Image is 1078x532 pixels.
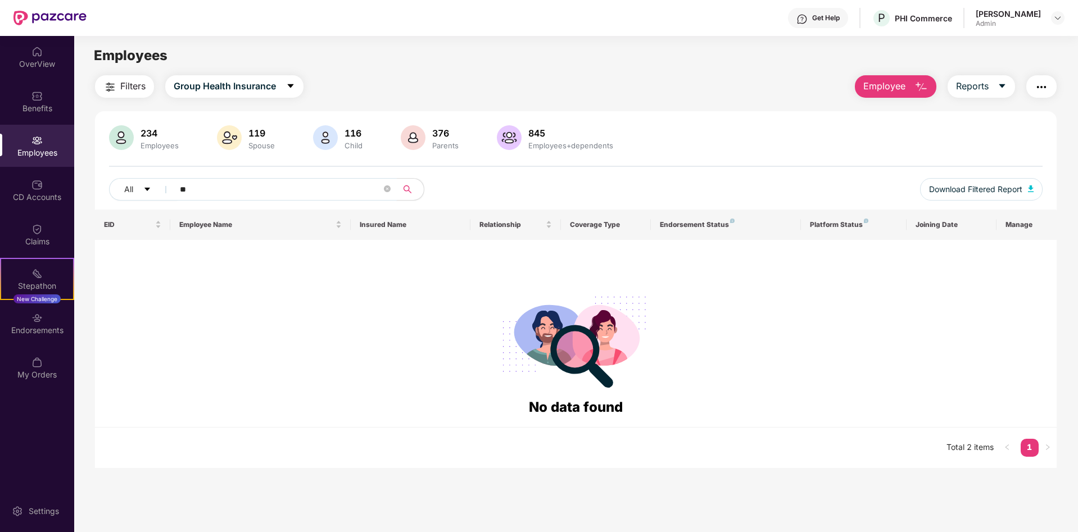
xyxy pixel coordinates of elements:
div: Endorsement Status [660,220,792,229]
div: Admin [976,19,1041,28]
span: EID [104,220,153,229]
button: Employee [855,75,936,98]
div: Stepathon [1,280,73,292]
div: Employees+dependents [526,141,615,150]
li: Total 2 items [946,439,994,457]
th: Insured Name [351,210,471,240]
img: svg+xml;base64,PHN2ZyBpZD0iQ2xhaW0iIHhtbG5zPSJodHRwOi8vd3d3LnczLm9yZy8yMDAwL3N2ZyIgd2lkdGg9IjIwIi... [31,224,43,235]
div: 845 [526,128,615,139]
th: Manage [997,210,1057,240]
button: Group Health Insurancecaret-down [165,75,304,98]
img: svg+xml;base64,PHN2ZyB4bWxucz0iaHR0cDovL3d3dy53My5vcmcvMjAwMC9zdmciIHdpZHRoPSIyMSIgaGVpZ2h0PSIyMC... [31,268,43,279]
th: EID [95,210,170,240]
span: Employee Name [179,220,333,229]
li: 1 [1021,439,1039,457]
img: svg+xml;base64,PHN2ZyBpZD0iRW5kb3JzZW1lbnRzIiB4bWxucz0iaHR0cDovL3d3dy53My5vcmcvMjAwMC9zdmciIHdpZH... [31,312,43,324]
span: caret-down [998,81,1007,92]
span: Employees [94,47,167,63]
span: caret-down [143,185,151,194]
button: Filters [95,75,154,98]
div: 119 [246,128,277,139]
th: Employee Name [170,210,351,240]
li: Previous Page [998,439,1016,457]
img: svg+xml;base64,PHN2ZyB4bWxucz0iaHR0cDovL3d3dy53My5vcmcvMjAwMC9zdmciIHhtbG5zOnhsaW5rPSJodHRwOi8vd3... [313,125,338,150]
img: svg+xml;base64,PHN2ZyB4bWxucz0iaHR0cDovL3d3dy53My5vcmcvMjAwMC9zdmciIHdpZHRoPSIyNCIgaGVpZ2h0PSIyNC... [103,80,117,94]
img: svg+xml;base64,PHN2ZyB4bWxucz0iaHR0cDovL3d3dy53My5vcmcvMjAwMC9zdmciIHdpZHRoPSIyODgiIGhlaWdodD0iMj... [495,283,656,397]
span: Employee [863,79,905,93]
div: Platform Status [810,220,897,229]
span: search [396,185,418,194]
img: svg+xml;base64,PHN2ZyBpZD0iTXlfT3JkZXJzIiBkYXRhLW5hbWU9Ik15IE9yZGVycyIgeG1sbnM9Imh0dHA6Ly93d3cudz... [31,357,43,368]
span: Group Health Insurance [174,79,276,93]
span: Download Filtered Report [929,183,1022,195]
th: Coverage Type [561,210,651,240]
th: Joining Date [907,210,997,240]
span: close-circle [384,185,391,192]
div: 234 [138,128,181,139]
div: [PERSON_NAME] [976,8,1041,19]
img: svg+xml;base64,PHN2ZyB4bWxucz0iaHR0cDovL3d3dy53My5vcmcvMjAwMC9zdmciIHhtbG5zOnhsaW5rPSJodHRwOi8vd3... [401,125,425,150]
button: Allcaret-down [109,178,178,201]
img: svg+xml;base64,PHN2ZyBpZD0iQmVuZWZpdHMiIHhtbG5zPSJodHRwOi8vd3d3LnczLm9yZy8yMDAwL3N2ZyIgd2lkdGg9Ij... [31,90,43,102]
div: Parents [430,141,461,150]
span: close-circle [384,184,391,195]
div: 376 [430,128,461,139]
span: left [1004,444,1011,451]
img: svg+xml;base64,PHN2ZyBpZD0iSGVscC0zMngzMiIgeG1sbnM9Imh0dHA6Ly93d3cudzMub3JnLzIwMDAvc3ZnIiB3aWR0aD... [796,13,808,25]
img: svg+xml;base64,PHN2ZyBpZD0iU2V0dGluZy0yMHgyMCIgeG1sbnM9Imh0dHA6Ly93d3cudzMub3JnLzIwMDAvc3ZnIiB3aW... [12,506,23,517]
button: search [396,178,424,201]
img: svg+xml;base64,PHN2ZyBpZD0iRHJvcGRvd24tMzJ4MzIiIHhtbG5zPSJodHRwOi8vd3d3LnczLm9yZy8yMDAwL3N2ZyIgd2... [1053,13,1062,22]
div: 116 [342,128,365,139]
img: svg+xml;base64,PHN2ZyB4bWxucz0iaHR0cDovL3d3dy53My5vcmcvMjAwMC9zdmciIHhtbG5zOnhsaW5rPSJodHRwOi8vd3... [914,80,928,94]
img: svg+xml;base64,PHN2ZyBpZD0iSG9tZSIgeG1sbnM9Imh0dHA6Ly93d3cudzMub3JnLzIwMDAvc3ZnIiB3aWR0aD0iMjAiIG... [31,46,43,57]
div: Settings [25,506,62,517]
span: No data found [529,399,623,415]
div: Child [342,141,365,150]
a: 1 [1021,439,1039,456]
img: svg+xml;base64,PHN2ZyB4bWxucz0iaHR0cDovL3d3dy53My5vcmcvMjAwMC9zdmciIHhtbG5zOnhsaW5rPSJodHRwOi8vd3... [497,125,522,150]
li: Next Page [1039,439,1057,457]
img: svg+xml;base64,PHN2ZyB4bWxucz0iaHR0cDovL3d3dy53My5vcmcvMjAwMC9zdmciIHhtbG5zOnhsaW5rPSJodHRwOi8vd3... [217,125,242,150]
button: Download Filtered Report [920,178,1043,201]
div: New Challenge [13,294,61,303]
button: Reportscaret-down [948,75,1015,98]
span: Relationship [479,220,543,229]
img: svg+xml;base64,PHN2ZyB4bWxucz0iaHR0cDovL3d3dy53My5vcmcvMjAwMC9zdmciIHdpZHRoPSI4IiBoZWlnaHQ9IjgiIH... [864,219,868,223]
button: right [1039,439,1057,457]
div: PHI Commerce [895,13,952,24]
img: New Pazcare Logo [13,11,87,25]
img: svg+xml;base64,PHN2ZyBpZD0iQ0RfQWNjb3VudHMiIGRhdGEtbmFtZT0iQ0QgQWNjb3VudHMiIHhtbG5zPSJodHRwOi8vd3... [31,179,43,190]
span: right [1044,444,1051,451]
button: left [998,439,1016,457]
img: svg+xml;base64,PHN2ZyB4bWxucz0iaHR0cDovL3d3dy53My5vcmcvMjAwMC9zdmciIHhtbG5zOnhsaW5rPSJodHRwOi8vd3... [109,125,134,150]
span: P [878,11,885,25]
span: caret-down [286,81,295,92]
img: svg+xml;base64,PHN2ZyBpZD0iRW1wbG95ZWVzIiB4bWxucz0iaHR0cDovL3d3dy53My5vcmcvMjAwMC9zdmciIHdpZHRoPS... [31,135,43,146]
span: Reports [956,79,989,93]
img: svg+xml;base64,PHN2ZyB4bWxucz0iaHR0cDovL3d3dy53My5vcmcvMjAwMC9zdmciIHdpZHRoPSIyNCIgaGVpZ2h0PSIyNC... [1035,80,1048,94]
div: Employees [138,141,181,150]
span: Filters [120,79,146,93]
img: svg+xml;base64,PHN2ZyB4bWxucz0iaHR0cDovL3d3dy53My5vcmcvMjAwMC9zdmciIHdpZHRoPSI4IiBoZWlnaHQ9IjgiIH... [730,219,735,223]
div: Spouse [246,141,277,150]
div: Get Help [812,13,840,22]
img: svg+xml;base64,PHN2ZyB4bWxucz0iaHR0cDovL3d3dy53My5vcmcvMjAwMC9zdmciIHhtbG5zOnhsaW5rPSJodHRwOi8vd3... [1028,185,1034,192]
span: All [124,183,133,195]
th: Relationship [470,210,560,240]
